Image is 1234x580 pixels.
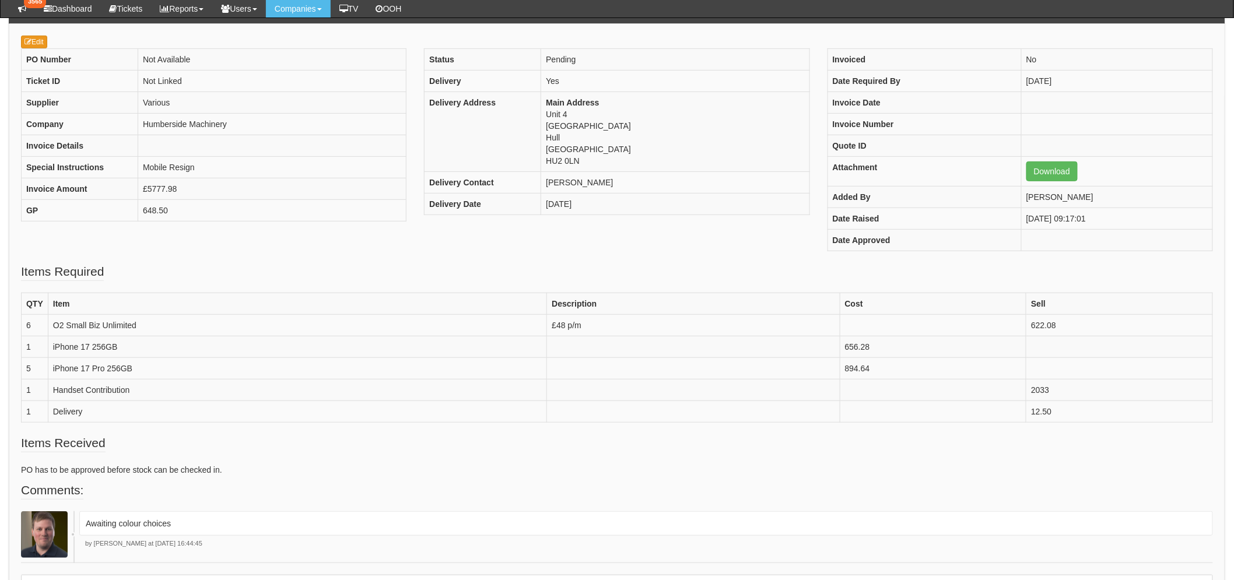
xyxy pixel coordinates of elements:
[828,114,1021,135] th: Invoice Number
[48,315,547,336] td: O2 Small Biz Unlimited
[547,315,840,336] td: £48 p/m
[22,336,48,358] td: 1
[1026,161,1078,181] a: Download
[541,71,809,92] td: Yes
[425,71,541,92] th: Delivery
[828,49,1021,71] th: Invoiced
[541,92,809,172] td: Unit 4 [GEOGRAPHIC_DATA] Hull [GEOGRAPHIC_DATA] HU2 0LN
[21,263,104,281] legend: Items Required
[547,293,840,315] th: Description
[138,71,406,92] td: Not Linked
[48,358,547,379] td: iPhone 17 Pro 256GB
[840,293,1026,315] th: Cost
[840,336,1026,358] td: 656.28
[541,172,809,194] td: [PERSON_NAME]
[22,358,48,379] td: 5
[22,200,138,222] th: GP
[138,49,406,71] td: Not Available
[22,178,138,200] th: Invoice Amount
[21,36,47,48] a: Edit
[1026,379,1213,401] td: 2033
[828,230,1021,251] th: Date Approved
[138,157,406,178] td: Mobile Resign
[1021,71,1212,92] td: [DATE]
[138,200,406,222] td: 648.50
[22,114,138,135] th: Company
[48,401,547,423] td: Delivery
[425,194,541,215] th: Delivery Date
[840,358,1026,379] td: 894.64
[48,379,547,401] td: Handset Contribution
[425,49,541,71] th: Status
[541,49,809,71] td: Pending
[48,336,547,358] td: iPhone 17 256GB
[425,172,541,194] th: Delivery Contact
[21,464,1213,476] p: PO has to be approved before stock can be checked in.
[828,157,1021,187] th: Attachment
[1021,187,1212,208] td: [PERSON_NAME]
[22,135,138,157] th: Invoice Details
[21,481,83,500] legend: Comments:
[425,92,541,172] th: Delivery Address
[138,92,406,114] td: Various
[1021,208,1212,230] td: [DATE] 09:17:01
[22,315,48,336] td: 6
[828,187,1021,208] th: Added By
[22,49,138,71] th: PO Number
[828,92,1021,114] th: Invoice Date
[1026,401,1213,423] td: 12.50
[22,157,138,178] th: Special Instructions
[828,135,1021,157] th: Quote ID
[138,114,406,135] td: Humberside Machinery
[86,518,1207,529] p: Awaiting colour choices
[22,379,48,401] td: 1
[22,293,48,315] th: QTY
[22,401,48,423] td: 1
[22,71,138,92] th: Ticket ID
[546,98,599,107] b: Main Address
[22,92,138,114] th: Supplier
[21,434,106,452] legend: Items Received
[1026,315,1213,336] td: 622.08
[1026,293,1213,315] th: Sell
[828,208,1021,230] th: Date Raised
[1021,49,1212,71] td: No
[79,539,1213,549] p: by [PERSON_NAME] at [DATE] 16:44:45
[828,71,1021,92] th: Date Required By
[138,178,406,200] td: £5777.98
[48,293,547,315] th: Item
[21,511,68,558] img: David Thompson
[541,194,809,215] td: [DATE]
